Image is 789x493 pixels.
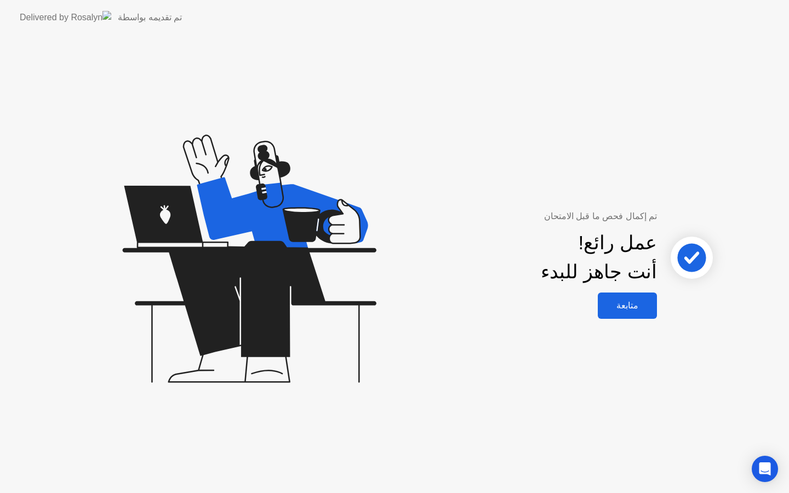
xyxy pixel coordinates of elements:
[598,293,657,319] button: متابعة
[20,11,111,24] img: Delivered by Rosalyn
[752,456,778,482] div: Open Intercom Messenger
[118,11,182,24] div: تم تقديمه بواسطة
[601,300,654,311] div: متابعة
[431,210,657,223] div: تم إكمال فحص ما قبل الامتحان
[541,228,657,286] div: عمل رائع! أنت جاهز للبدء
